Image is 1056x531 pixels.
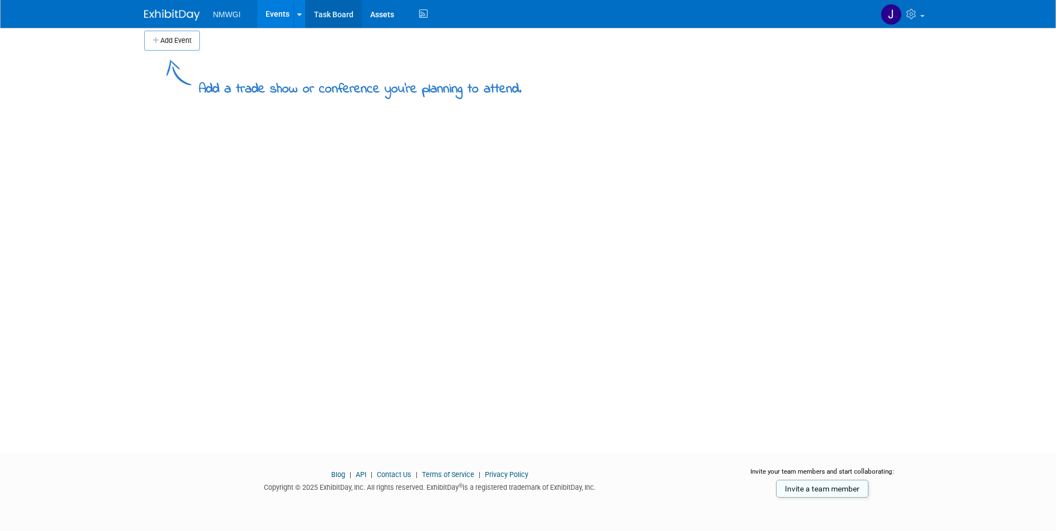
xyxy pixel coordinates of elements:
img: Jenny Rowland [881,4,902,25]
a: Invite a team member [776,480,868,498]
a: API [356,470,366,479]
span: NMWGI [213,10,241,19]
span: | [476,470,483,479]
a: Privacy Policy [485,470,528,479]
span: | [347,470,354,479]
div: Invite your team members and start collaborating: [733,467,912,484]
a: Blog [331,470,345,479]
span: | [413,470,420,479]
span: | [368,470,375,479]
a: Terms of Service [422,470,474,479]
button: Add Event [144,31,200,51]
div: Copyright © 2025 ExhibitDay, Inc. All rights reserved. ExhibitDay is a registered trademark of Ex... [144,480,716,493]
img: ExhibitDay [144,9,200,21]
a: Contact Us [377,470,411,479]
sup: ® [459,483,463,489]
div: Add a trade show or conference you're planning to attend. [199,72,522,99]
